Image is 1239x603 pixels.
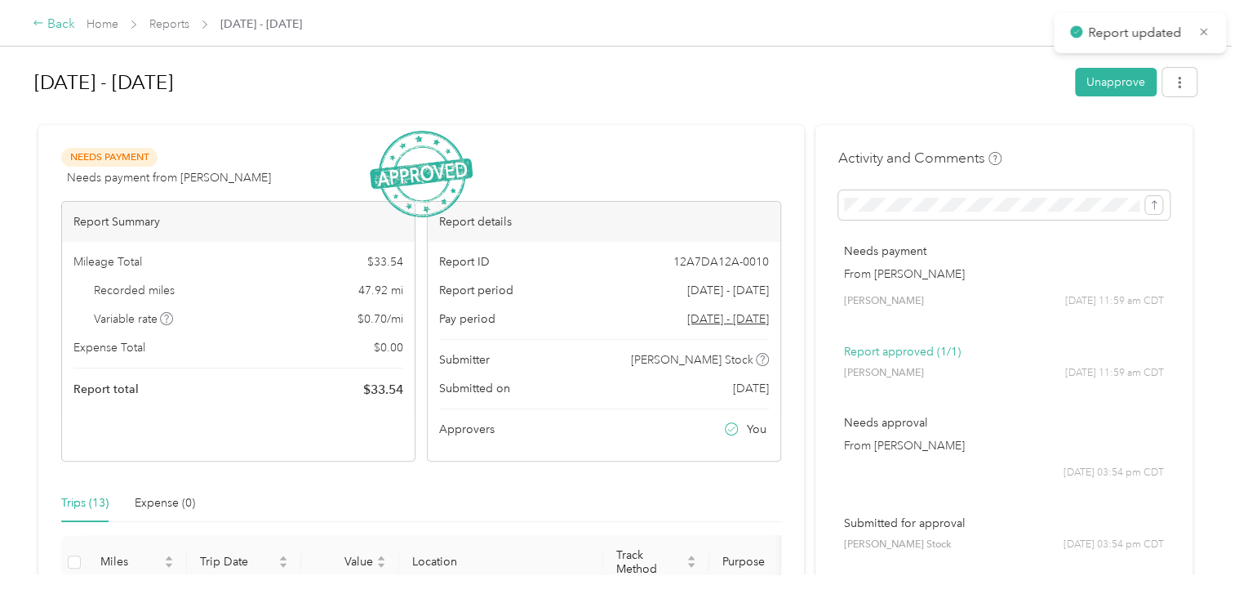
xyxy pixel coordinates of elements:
span: Submitter [439,351,490,368]
h1: Aug 1 - 31, 2025 [34,63,1064,102]
p: Needs approval [844,414,1164,431]
div: Expense (0) [135,494,195,512]
th: Miles [87,535,187,590]
span: Mileage Total [73,253,142,270]
span: [PERSON_NAME] Stock [844,538,951,552]
h4: Activity and Comments [838,148,1001,168]
span: $ 33.54 [367,253,403,270]
div: Trips (13) [61,494,109,512]
span: $ 33.54 [363,380,403,400]
span: $ 0.00 [374,339,403,356]
iframe: Everlance-gr Chat Button Frame [1148,511,1239,603]
span: caret-up [376,553,386,563]
a: Reports [149,17,189,31]
span: Trip Date [200,555,275,569]
span: [DATE] 03:54 pm CDT [1064,466,1164,480]
span: $ 0.70 / mi [357,310,403,328]
button: Unapprove [1075,68,1157,96]
span: Approvers [439,421,495,438]
span: Track Method [616,548,683,576]
p: Needs payment [844,243,1164,260]
th: Purpose [709,535,832,590]
span: Report total [73,381,139,398]
span: Submitted on [439,380,510,397]
div: Report Summary [62,202,415,242]
span: Value [314,555,373,569]
p: Report approved (1/1) [844,343,1164,360]
th: Location [399,535,603,590]
span: Recorded miles [94,282,175,299]
th: Track Method [603,535,709,590]
p: Submitted for approval [844,515,1164,532]
span: 12A7DA12A-0010 [673,253,769,270]
span: Report ID [439,253,490,270]
div: Report details [428,202,780,242]
span: Needs payment from [PERSON_NAME] [67,169,271,186]
span: caret-down [376,561,386,570]
span: [DATE] 11:59 am CDT [1065,366,1164,381]
span: Needs Payment [61,148,158,167]
span: You [747,421,766,438]
th: Trip Date [187,535,301,590]
span: Variable rate [94,310,174,328]
span: Purpose [722,555,806,569]
p: From [PERSON_NAME] [844,266,1164,283]
span: [DATE] - [DATE] [687,282,769,299]
span: [PERSON_NAME] [844,294,924,309]
span: [DATE] - [DATE] [220,16,302,33]
span: caret-down [164,561,174,570]
span: Go to pay period [687,310,769,328]
span: caret-up [164,553,174,563]
th: Value [301,535,399,590]
span: Miles [100,555,161,569]
span: [DATE] 03:54 pm CDT [1064,538,1164,552]
span: caret-down [278,561,288,570]
span: [PERSON_NAME] Stock [631,351,753,368]
span: 47.92 mi [358,282,403,299]
p: From [PERSON_NAME] [844,437,1164,454]
div: Back [33,15,75,34]
span: [PERSON_NAME] [844,366,924,381]
span: caret-down [686,561,696,570]
span: caret-up [278,553,288,563]
span: Pay period [439,310,495,328]
span: [DATE] [733,380,769,397]
span: [DATE] 11:59 am CDT [1065,294,1164,309]
span: caret-up [686,553,696,563]
span: Report period [439,282,513,299]
span: Expense Total [73,339,145,356]
a: Home [87,17,118,31]
img: ApprovedStamp [370,131,473,218]
p: Report updated [1088,23,1186,43]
